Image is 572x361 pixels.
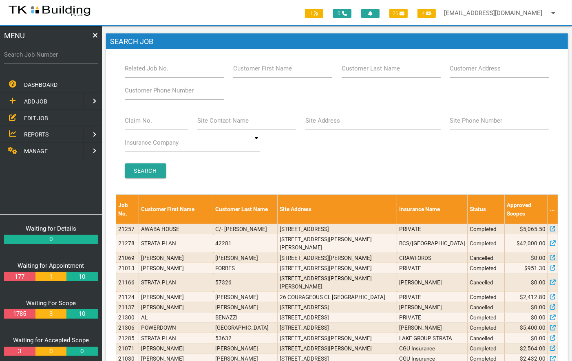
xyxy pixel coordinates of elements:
span: $0.00 [531,313,545,321]
td: STRATA PLAN [139,333,213,343]
h1: Search Job [106,33,568,50]
label: Customer Last Name [342,64,400,73]
td: Cancelled [468,302,505,312]
td: Cancelled [468,273,505,292]
td: [STREET_ADDRESS][PERSON_NAME] [278,333,397,343]
label: Customer Address [450,64,501,73]
td: PRIVATE [397,313,468,323]
td: Cancelled [468,253,505,263]
span: DASHBOARD [24,81,57,88]
span: MANAGE [24,148,48,154]
span: $0.00 [531,254,545,262]
td: BCS/[GEOGRAPHIC_DATA] [397,234,468,253]
label: Search Job Number [4,50,98,59]
span: $2,412.80 [520,293,545,301]
td: 26 COURAGEOUS CL [GEOGRAPHIC_DATA] [278,292,397,302]
td: [PERSON_NAME] [213,292,278,302]
a: 0 [4,235,98,244]
a: 0 [66,347,97,356]
td: 21013 [116,263,139,273]
span: 4 [417,9,436,18]
a: 177 [4,272,35,282]
td: [PERSON_NAME] [139,263,213,273]
td: [STREET_ADDRESS][PERSON_NAME] [278,253,397,263]
td: 21300 [116,313,139,323]
td: [PERSON_NAME] [397,273,468,292]
span: MENU [4,30,25,41]
td: [PERSON_NAME] [213,302,278,312]
span: $42,000.00 [517,239,545,247]
label: Customer Phone Number [125,86,194,95]
td: STRATA PLAN [139,234,213,253]
td: [STREET_ADDRESS] [278,323,397,333]
span: $951.30 [524,264,545,272]
td: Cancelled [468,333,505,343]
td: LAKE GROUP STRATA [397,333,468,343]
td: FORBES [213,263,278,273]
th: Site Address [278,195,397,224]
td: [STREET_ADDRESS][PERSON_NAME][PERSON_NAME] [278,234,397,253]
th: Job No. [116,195,139,224]
th: Approved Scopes [505,195,548,224]
a: Waiting for Accepted Scope [13,337,89,344]
a: 3 [4,347,35,356]
a: 3 [35,309,66,319]
td: [PERSON_NAME] [213,343,278,353]
td: 21278 [116,234,139,253]
a: 10 [66,272,97,282]
label: Claim No. [125,116,152,125]
span: 26 [389,9,408,18]
td: Completed [468,292,505,302]
label: Customer First Name [233,64,292,73]
td: CRAWFORDS [397,253,468,263]
td: 21306 [116,323,139,333]
td: BENAZZI [213,313,278,323]
td: 21069 [116,253,139,263]
label: Site Phone Number [450,116,502,125]
td: 42281 [213,234,278,253]
label: Site Contact Name [197,116,249,125]
a: 1 [35,272,66,282]
td: 21137 [116,302,139,312]
td: 21071 [116,343,139,353]
td: [STREET_ADDRESS][PERSON_NAME] [278,263,397,273]
td: [PERSON_NAME] [139,302,213,312]
td: [PERSON_NAME] [139,253,213,263]
td: PRIVATE [397,224,468,234]
a: 10 [66,309,97,319]
span: 0 [333,9,351,18]
td: [PERSON_NAME] [139,292,213,302]
td: [PERSON_NAME] [397,323,468,333]
span: $0.00 [531,334,545,342]
td: 21124 [116,292,139,302]
th: Customer First Name [139,195,213,224]
a: Waiting for Details [26,225,76,232]
td: STRATA PLAN [139,273,213,292]
td: [STREET_ADDRESS][PERSON_NAME][PERSON_NAME] [278,273,397,292]
label: Related Job No. [125,64,169,73]
td: 57326 [213,273,278,292]
label: Site Address [305,116,340,125]
span: REPORTS [24,131,49,138]
td: C/- [PERSON_NAME] [213,224,278,234]
td: 21285 [116,333,139,343]
span: $0.00 [531,303,545,311]
td: 53632 [213,333,278,343]
a: 1785 [4,309,35,319]
td: Completed [468,263,505,273]
a: Waiting for Appointment [18,262,84,269]
td: Completed [468,234,505,253]
td: AWABA HOUSE [139,224,213,234]
img: s3file [8,4,91,17]
td: [STREET_ADDRESS] [278,224,397,234]
span: $5,400.00 [520,324,545,332]
span: $0.00 [531,278,545,286]
th: Insurance Name [397,195,468,224]
th: ... [548,195,558,224]
span: $5,065.50 [520,225,545,233]
td: PRIVATE [397,292,468,302]
td: [STREET_ADDRESS][PERSON_NAME] [278,343,397,353]
span: ADD JOB [24,98,47,105]
td: PRIVATE [397,263,468,273]
td: Completed [468,224,505,234]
